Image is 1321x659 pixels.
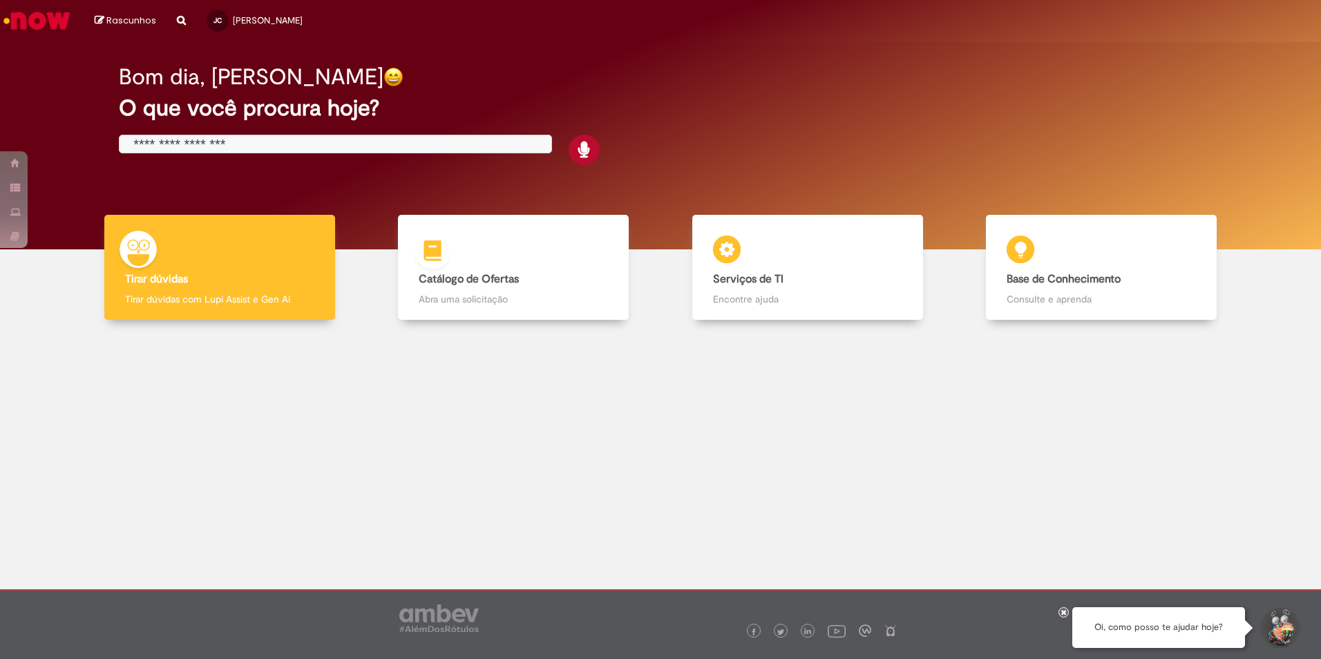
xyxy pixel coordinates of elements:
b: Base de Conhecimento [1007,272,1121,286]
img: happy-face.png [383,67,403,87]
img: ServiceNow [1,7,73,35]
img: logo_footer_workplace.png [859,624,871,637]
a: Rascunhos [95,15,156,28]
img: logo_footer_ambev_rotulo_gray.png [399,604,479,632]
div: Oi, como posso te ajudar hoje? [1072,607,1245,648]
span: JC [213,16,222,25]
h2: O que você procura hoje? [119,96,1202,120]
h2: Bom dia, [PERSON_NAME] [119,65,383,89]
img: logo_footer_youtube.png [828,622,846,640]
img: logo_footer_linkedin.png [804,628,811,636]
b: Catálogo de Ofertas [419,272,519,286]
p: Encontre ajuda [713,292,902,306]
p: Consulte e aprenda [1007,292,1196,306]
button: Iniciar Conversa de Suporte [1259,607,1300,649]
img: logo_footer_facebook.png [750,629,757,636]
img: logo_footer_naosei.png [884,624,897,637]
p: Abra uma solicitação [419,292,608,306]
a: Tirar dúvidas Tirar dúvidas com Lupi Assist e Gen Ai [73,215,367,321]
b: Serviços de TI [713,272,783,286]
b: Tirar dúvidas [125,272,188,286]
a: Catálogo de Ofertas Abra uma solicitação [367,215,661,321]
img: logo_footer_twitter.png [777,629,784,636]
p: Tirar dúvidas com Lupi Assist e Gen Ai [125,292,314,306]
a: Serviços de TI Encontre ajuda [660,215,955,321]
a: Base de Conhecimento Consulte e aprenda [955,215,1249,321]
span: Rascunhos [106,14,156,27]
span: [PERSON_NAME] [233,15,303,26]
